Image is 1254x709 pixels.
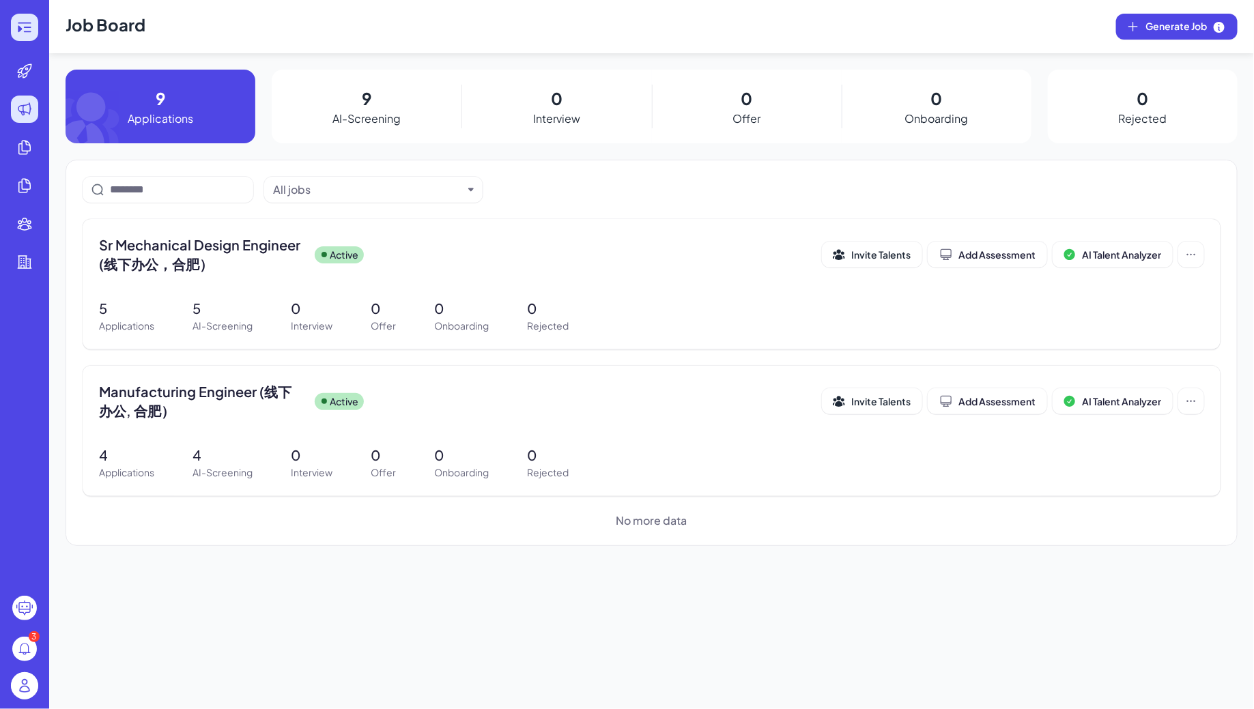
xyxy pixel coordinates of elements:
p: Applications [128,111,193,127]
span: Sr Mechanical Design Engineer (线下办公，合肥） [99,235,304,274]
p: Rejected [527,465,569,480]
button: All jobs [273,182,463,198]
span: AI Talent Analyzer [1082,248,1161,261]
span: Manufacturing Engineer (线下办公, 合肥） [99,382,304,420]
p: AI-Screening [193,319,253,333]
p: 0 [1137,86,1148,111]
p: Offer [371,465,396,480]
p: Applications [99,319,154,333]
p: Onboarding [434,319,489,333]
p: 0 [291,298,332,319]
p: AI-Screening [332,111,401,127]
span: Generate Job [1145,19,1226,34]
button: Invite Talents [822,242,922,267]
p: 5 [193,298,253,319]
p: 9 [362,86,371,111]
p: Applications [99,465,154,480]
p: Interview [291,319,332,333]
img: user_logo.png [11,672,38,699]
p: 0 [741,86,752,111]
p: Offer [732,111,760,127]
p: 0 [434,445,489,465]
p: 0 [527,298,569,319]
p: Rejected [1118,111,1167,127]
button: AI Talent Analyzer [1053,388,1173,414]
button: Add Assessment [928,388,1047,414]
div: Add Assessment [939,394,1036,408]
p: 5 [99,298,154,319]
p: 0 [551,86,562,111]
p: 4 [193,445,253,465]
p: 0 [371,445,396,465]
p: Rejected [527,319,569,333]
p: AI-Screening [193,465,253,480]
p: 0 [434,298,489,319]
p: Onboarding [904,111,968,127]
div: Add Assessment [939,248,1036,261]
p: Active [330,394,358,409]
span: Invite Talents [851,248,911,261]
span: No more data [616,512,687,529]
div: 3 [29,631,40,642]
button: AI Talent Analyzer [1053,242,1173,267]
button: Add Assessment [928,242,1047,267]
p: 9 [156,86,165,111]
p: Active [330,248,358,262]
p: Offer [371,319,396,333]
p: 4 [99,445,154,465]
p: Interview [533,111,580,127]
p: 0 [930,86,942,111]
p: 0 [527,445,569,465]
button: Generate Job [1116,14,1238,40]
p: 0 [371,298,396,319]
p: Interview [291,465,332,480]
button: Invite Talents [822,388,922,414]
p: Onboarding [434,465,489,480]
span: Invite Talents [851,395,911,407]
div: All jobs [273,182,311,198]
span: AI Talent Analyzer [1082,395,1161,407]
p: 0 [291,445,332,465]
